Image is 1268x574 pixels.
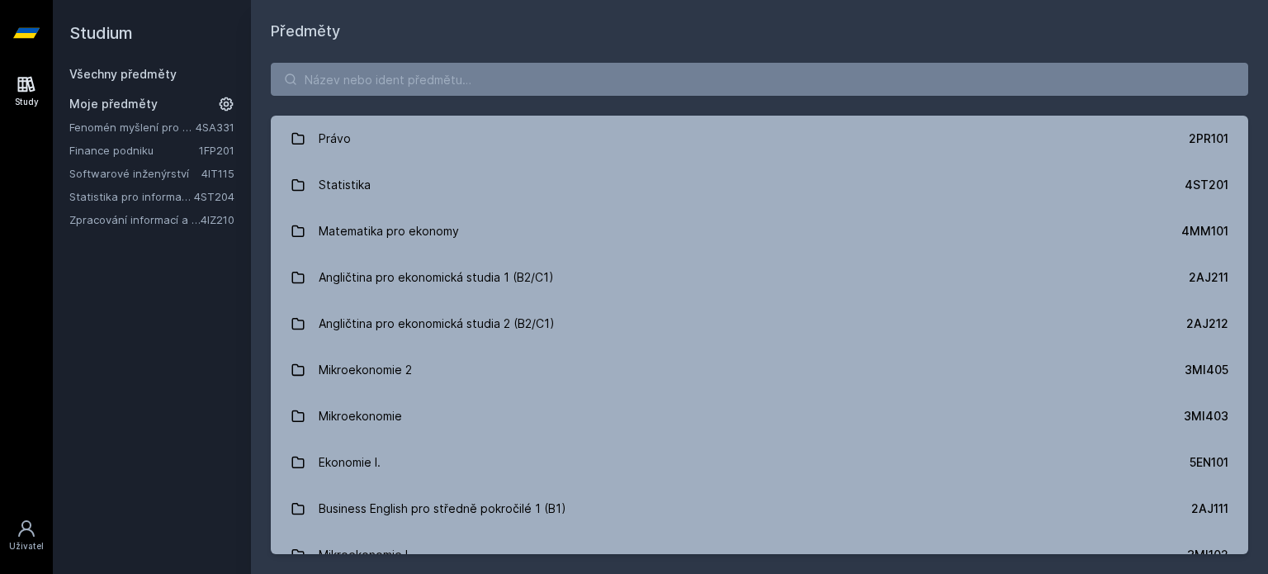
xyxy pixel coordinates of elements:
[271,20,1248,43] h1: Předměty
[1184,408,1228,425] div: 3MI403
[271,301,1248,347] a: Angličtina pro ekonomická studia 2 (B2/C1) 2AJ212
[1189,130,1228,147] div: 2PR101
[319,446,381,479] div: Ekonomie I.
[1190,454,1228,471] div: 5EN101
[69,188,194,205] a: Statistika pro informatiky
[1185,362,1228,378] div: 3MI405
[271,254,1248,301] a: Angličtina pro ekonomická studia 1 (B2/C1) 2AJ211
[271,393,1248,439] a: Mikroekonomie 3MI403
[319,307,555,340] div: Angličtina pro ekonomická studia 2 (B2/C1)
[319,353,412,387] div: Mikroekonomie 2
[319,400,402,433] div: Mikroekonomie
[194,190,234,203] a: 4ST204
[271,347,1248,393] a: Mikroekonomie 2 3MI405
[1191,500,1228,517] div: 2AJ111
[69,96,158,112] span: Moje předměty
[9,540,44,553] div: Uživatel
[3,66,50,116] a: Study
[201,213,234,226] a: 4IZ210
[271,208,1248,254] a: Matematika pro ekonomy 4MM101
[69,119,196,135] a: Fenomén myšlení pro manažery
[271,439,1248,486] a: Ekonomie I. 5EN101
[201,167,234,180] a: 4IT115
[15,96,39,108] div: Study
[69,142,199,159] a: Finance podniku
[69,165,201,182] a: Softwarové inženýrství
[69,211,201,228] a: Zpracování informací a znalostí
[1189,269,1228,286] div: 2AJ211
[196,121,234,134] a: 4SA331
[271,486,1248,532] a: Business English pro středně pokročilé 1 (B1) 2AJ111
[319,168,371,202] div: Statistika
[69,67,177,81] a: Všechny předměty
[3,510,50,561] a: Uživatel
[271,162,1248,208] a: Statistika 4ST201
[271,63,1248,96] input: Název nebo ident předmětu…
[271,116,1248,162] a: Právo 2PR101
[319,215,459,248] div: Matematika pro ekonomy
[319,261,554,294] div: Angličtina pro ekonomická studia 1 (B2/C1)
[319,122,351,155] div: Právo
[1185,177,1228,193] div: 4ST201
[1186,315,1228,332] div: 2AJ212
[319,538,408,572] div: Mikroekonomie I
[1181,223,1228,240] div: 4MM101
[319,492,566,525] div: Business English pro středně pokročilé 1 (B1)
[1187,547,1228,563] div: 3MI102
[199,144,234,157] a: 1FP201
